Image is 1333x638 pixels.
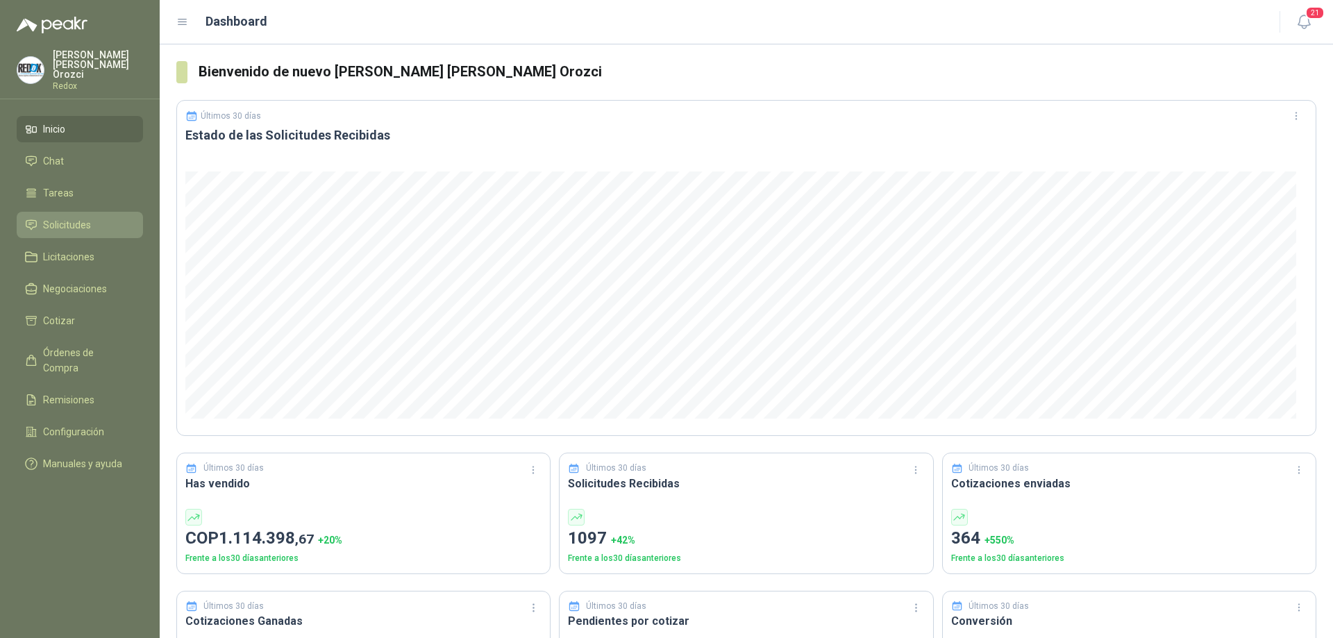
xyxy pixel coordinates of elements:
[199,61,1316,83] h3: Bienvenido de nuevo [PERSON_NAME] [PERSON_NAME] Orozci
[43,345,130,376] span: Órdenes de Compra
[586,462,646,475] p: Últimos 30 días
[43,185,74,201] span: Tareas
[951,612,1307,630] h3: Conversión
[969,462,1029,475] p: Últimos 30 días
[318,535,342,546] span: + 20 %
[568,552,924,565] p: Frente a los 30 días anteriores
[17,244,143,270] a: Licitaciones
[17,419,143,445] a: Configuración
[17,387,143,413] a: Remisiones
[185,552,542,565] p: Frente a los 30 días anteriores
[17,180,143,206] a: Tareas
[1305,6,1325,19] span: 21
[951,552,1307,565] p: Frente a los 30 días anteriores
[17,308,143,334] a: Cotizar
[568,475,924,492] h3: Solicitudes Recibidas
[611,535,635,546] span: + 42 %
[206,12,267,31] h1: Dashboard
[53,50,143,79] p: [PERSON_NAME] [PERSON_NAME] Orozci
[185,475,542,492] h3: Has vendido
[43,456,122,471] span: Manuales y ayuda
[43,217,91,233] span: Solicitudes
[984,535,1014,546] span: + 550 %
[201,111,261,121] p: Últimos 30 días
[586,600,646,613] p: Últimos 30 días
[568,526,924,552] p: 1097
[17,212,143,238] a: Solicitudes
[43,281,107,296] span: Negociaciones
[185,612,542,630] h3: Cotizaciones Ganadas
[43,424,104,439] span: Configuración
[43,153,64,169] span: Chat
[185,127,1307,144] h3: Estado de las Solicitudes Recibidas
[951,475,1307,492] h3: Cotizaciones enviadas
[969,600,1029,613] p: Últimos 30 días
[219,528,314,548] span: 1.114.398
[295,531,314,547] span: ,67
[53,82,143,90] p: Redox
[17,339,143,381] a: Órdenes de Compra
[17,17,87,33] img: Logo peakr
[951,526,1307,552] p: 364
[17,57,44,83] img: Company Logo
[568,612,924,630] h3: Pendientes por cotizar
[17,451,143,477] a: Manuales y ayuda
[43,313,75,328] span: Cotizar
[17,116,143,142] a: Inicio
[185,526,542,552] p: COP
[1291,10,1316,35] button: 21
[43,392,94,408] span: Remisiones
[43,249,94,265] span: Licitaciones
[203,462,264,475] p: Últimos 30 días
[203,600,264,613] p: Últimos 30 días
[17,148,143,174] a: Chat
[17,276,143,302] a: Negociaciones
[43,121,65,137] span: Inicio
